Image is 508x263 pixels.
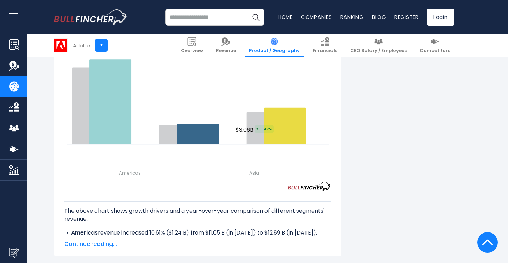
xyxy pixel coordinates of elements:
a: Home [278,13,293,21]
span: Competitors [420,48,450,54]
span: Overview [181,48,203,54]
a: Register [394,13,419,21]
span: Product / Geography [249,48,300,54]
a: Ranking [340,13,364,21]
span: 6.47% [255,125,274,133]
a: + [95,39,108,52]
a: Revenue [212,34,240,57]
a: CEO Salary / Employees [346,34,411,57]
img: bullfincher logo [54,9,128,25]
img: ADBE logo [54,39,67,52]
span: $3.06B [236,125,275,134]
a: Overview [177,34,207,57]
a: Blog [372,13,386,21]
span: Asia [249,170,259,177]
p: The above chart shows growth drivers and a year-over-year comparison of different segments' revenue. [64,207,331,223]
span: Americas [119,170,141,177]
a: Login [427,9,454,26]
span: Revenue [216,48,236,54]
a: Competitors [416,34,454,57]
li: revenue increased 10.61% ($1.24 B) from $11.65 B (in [DATE]) to $12.89 B (in [DATE]). [64,229,331,237]
span: Financials [313,48,337,54]
a: Product / Geography [245,34,304,57]
a: Go to homepage [54,9,128,25]
a: Financials [309,34,341,57]
svg: Adobe's Revenue Growth Drivers [64,10,331,182]
button: Search [247,9,264,26]
a: Companies [301,13,332,21]
div: Adobe [73,41,90,49]
span: CEO Salary / Employees [350,48,407,54]
span: Continue reading... [64,240,331,248]
b: Americas [71,229,98,237]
